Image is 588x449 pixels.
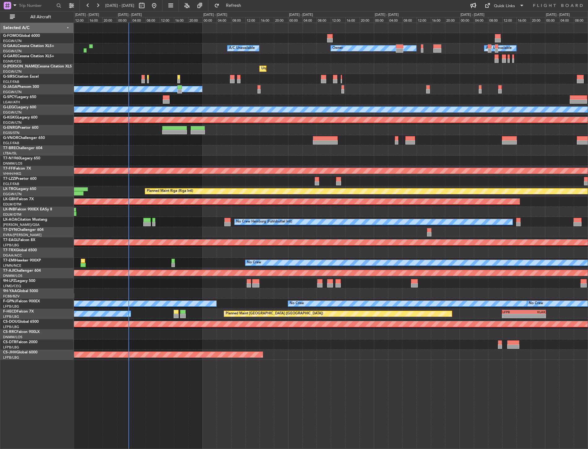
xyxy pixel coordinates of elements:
[211,1,249,11] button: Refresh
[302,17,317,23] div: 04:00
[345,17,360,23] div: 16:00
[3,351,16,354] span: CS-JHH
[3,208,15,211] span: LX-INB
[374,17,388,23] div: 00:00
[3,106,36,109] a: G-LEGCLegacy 600
[3,320,18,324] span: CS-DOU
[332,44,343,53] div: Owner
[417,17,431,23] div: 12:00
[3,289,17,293] span: 9H-YAA
[3,126,18,130] span: G-ENRG
[3,192,22,196] a: EGGW/LTN
[3,279,35,283] a: 9H-LPZLegacy 500
[3,54,54,58] a: G-GARECessna Citation XLS+
[203,12,227,18] div: [DATE] - [DATE]
[3,294,19,299] a: FCBB/BZV
[402,17,417,23] div: 08:00
[3,177,16,181] span: T7-LZZI
[226,309,323,318] div: Planned Maint [GEOGRAPHIC_DATA] ([GEOGRAPHIC_DATA])
[3,269,41,273] a: T7-AJIChallenger 604
[3,259,41,262] a: T7-EMIHawker 900XP
[288,17,302,23] div: 00:00
[3,300,16,303] span: F-GPNJ
[3,106,16,109] span: G-LEGC
[3,44,17,48] span: G-GAAL
[474,17,488,23] div: 04:00
[3,54,17,58] span: G-GARE
[3,187,36,191] a: LX-TROLegacy 650
[74,17,88,23] div: 12:00
[3,351,37,354] a: CS-JHHGlobal 6000
[529,299,543,308] div: No Crew
[3,238,18,242] span: T7-EAGL
[3,218,17,222] span: LX-AOA
[494,3,515,9] div: Quick Links
[3,116,37,119] a: G-KGKGLegacy 600
[574,17,588,23] div: 08:00
[3,269,14,273] span: T7-AJI
[3,161,22,166] a: DNMM/LOS
[3,355,19,360] a: LFPB/LBG
[3,212,21,217] a: EDLW/DTM
[3,136,18,140] span: G-VNOR
[3,197,34,201] a: LX-GBHFalcon 7X
[524,314,545,318] div: -
[3,300,40,303] a: F-GPNJFalcon 900EX
[3,228,44,232] a: T7-DYNChallenger 604
[3,120,22,125] a: EGGW/LTN
[3,263,21,268] a: LFMN/NCE
[3,177,37,181] a: T7-LZZIPraetor 600
[3,34,40,38] a: G-FOMOGlobal 6000
[3,243,19,248] a: LFPB/LBG
[3,75,39,79] a: G-SIRSCitation Excel
[3,187,16,191] span: LX-TRO
[16,15,65,19] span: All Aircraft
[105,3,134,8] span: [DATE] - [DATE]
[3,222,40,227] a: [PERSON_NAME]/QSA
[117,17,131,23] div: 00:00
[3,325,19,329] a: LFPB/LBG
[3,335,22,339] a: DNMM/LOS
[188,17,202,23] div: 20:00
[460,12,484,18] div: [DATE] - [DATE]
[3,65,72,68] a: G-[PERSON_NAME]Cessna Citation XLS
[3,182,19,186] a: EGLF/FAB
[3,90,22,94] a: EGGW/LTN
[482,1,527,11] button: Quick Links
[289,12,313,18] div: [DATE] - [DATE]
[3,95,36,99] a: G-SPCYLegacy 650
[488,17,502,23] div: 08:00
[236,217,292,227] div: No Crew Hamburg (Fuhlsbuttel Intl)
[3,136,45,140] a: G-VNORChallenger 650
[3,218,47,222] a: LX-AOACitation Mustang
[503,314,524,318] div: -
[445,17,459,23] div: 20:00
[3,340,16,344] span: CS-DTR
[3,253,22,258] a: DGAA/ACC
[290,299,304,308] div: No Crew
[131,17,145,23] div: 04:00
[3,146,42,150] a: T7-BREChallenger 604
[3,310,34,313] a: F-HECDFalcon 7X
[3,171,21,176] a: VHHH/HKG
[3,49,22,54] a: EGGW/LTN
[260,17,274,23] div: 16:00
[221,3,247,8] span: Refresh
[3,304,19,309] a: LFPB/LBG
[3,197,17,201] span: LX-GBH
[75,12,99,18] div: [DATE] - [DATE]
[3,248,37,252] a: T7-TRXGlobal 6500
[202,17,217,23] div: 00:00
[147,187,193,196] div: Planned Maint Riga (Riga Intl)
[503,310,524,314] div: LFPB
[559,17,573,23] div: 04:00
[3,320,39,324] a: CS-DOUGlobal 6500
[3,146,16,150] span: T7-BRE
[3,167,14,171] span: T7-FFI
[160,17,174,23] div: 12:00
[375,12,399,18] div: [DATE] - [DATE]
[3,85,17,89] span: G-JAGA
[3,248,16,252] span: T7-TRX
[546,12,570,18] div: [DATE] - [DATE]
[3,157,40,160] a: T7-N1960Legacy 650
